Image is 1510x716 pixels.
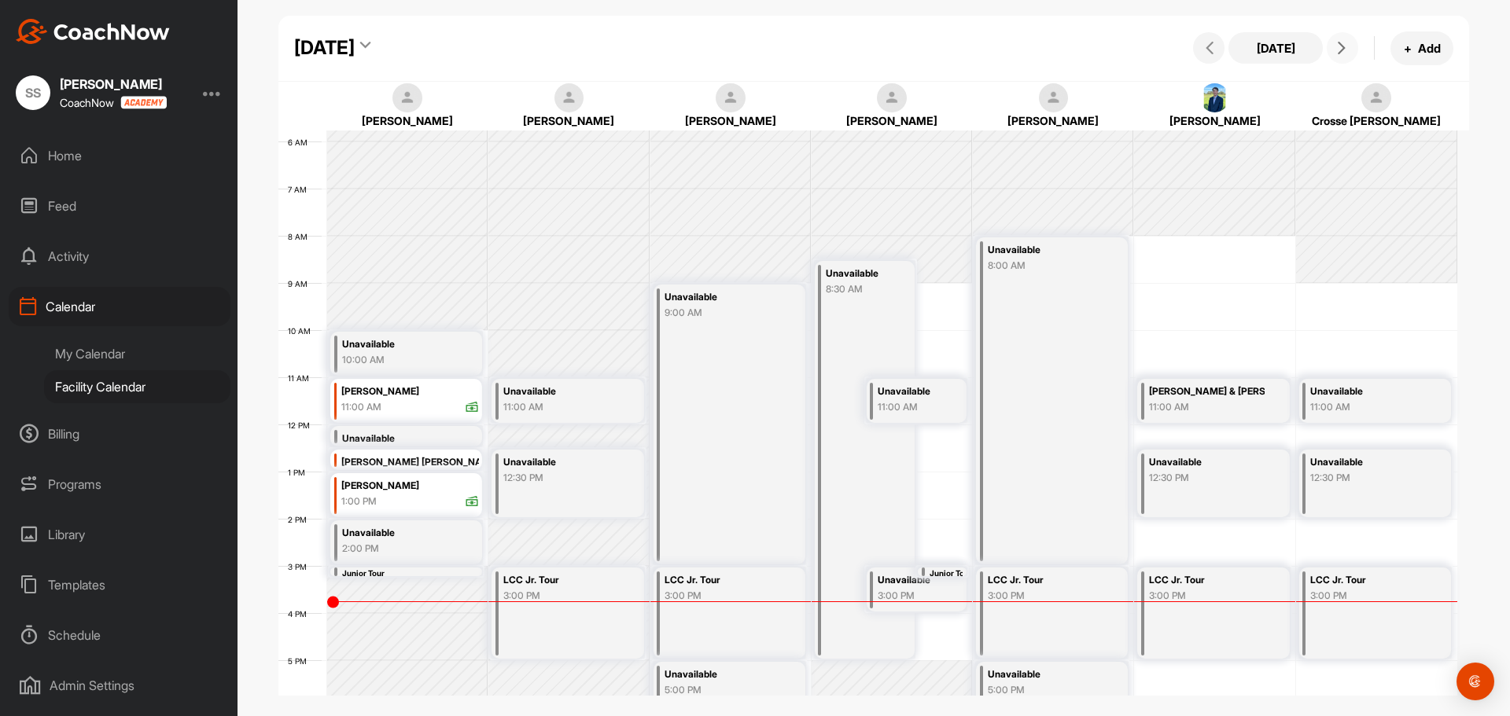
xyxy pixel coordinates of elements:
div: 12:30 PM [503,471,619,485]
div: 9:00 AM [665,306,780,320]
div: 1:00 PM [341,494,377,509]
div: [PERSON_NAME] [341,477,478,495]
div: Admin Settings [9,666,230,705]
div: Unavailable [503,453,619,472]
div: [DATE] [294,34,355,62]
img: square_default-ef6cabf814de5a2bf16c804365e32c732080f9872bdf737d349900a9daf73cf9.png [392,83,422,113]
img: square_c2a203cc4dd846f27c50a118220ad3ef.jpg [1200,83,1230,113]
img: square_default-ef6cabf814de5a2bf16c804365e32c732080f9872bdf737d349900a9daf73cf9.png [1361,83,1391,113]
div: 3:00 PM [503,589,619,603]
div: Unavailable [503,383,619,401]
div: Unavailable [988,666,1103,684]
div: 12:30 PM [1149,471,1265,485]
div: 3:00 PM [665,589,780,603]
div: 2:00 PM [342,542,458,556]
span: + [1404,40,1412,57]
div: Unavailable [342,430,458,448]
div: 1 PM [278,468,321,477]
div: Open Intercom Messenger [1457,663,1494,700]
div: 3:00 PM [1149,589,1265,603]
div: Home [9,136,230,175]
div: 11:00 AM [1310,400,1427,414]
div: 3:00 PM [1310,589,1427,603]
div: 10 AM [278,326,326,336]
div: Crosse [PERSON_NAME] [1310,112,1442,129]
div: 5 PM [278,656,322,666]
div: Junior Tour [930,567,963,579]
div: 3:00 PM [878,589,952,603]
div: Library [9,515,230,554]
div: [PERSON_NAME] [665,112,797,129]
div: 5:00 PM [665,683,780,697]
div: 3 PM [278,562,322,571]
div: 6 AM [278,138,323,147]
div: Feed [9,186,230,226]
div: Programs [9,464,230,504]
img: CoachNow [16,19,170,44]
div: LCC Jr. Tour [1149,571,1265,589]
img: square_default-ef6cabf814de5a2bf16c804365e32c732080f9872bdf737d349900a9daf73cf9.png [554,83,584,113]
div: [PERSON_NAME] [PERSON_NAME] [341,453,478,472]
div: [PERSON_NAME] [987,112,1119,129]
div: 2 PM [278,515,322,524]
div: My Calendar [44,337,230,370]
div: Facility Calendar [44,370,230,403]
div: Unavailable [878,383,952,401]
img: square_default-ef6cabf814de5a2bf16c804365e32c732080f9872bdf737d349900a9daf73cf9.png [716,83,746,113]
div: Billing [9,414,230,453]
div: 11:00 AM [878,400,952,414]
div: [PERSON_NAME] [341,383,478,401]
div: LCC Jr. Tour [1310,571,1427,589]
div: [PERSON_NAME] [503,112,635,129]
div: Activity [9,237,230,276]
div: 8:30 AM [826,282,900,296]
div: [PERSON_NAME] [60,78,167,90]
div: 12 PM [278,420,326,430]
div: [PERSON_NAME] & [PERSON_NAME] [1149,383,1265,401]
div: [PERSON_NAME] [1149,112,1281,129]
div: Unavailable [1310,453,1427,472]
div: [PERSON_NAME] [826,112,958,129]
div: Junior Tour [342,567,458,579]
div: 10:00 AM [342,353,458,367]
button: [DATE] [1228,32,1323,64]
div: Unavailable [988,241,1103,259]
div: 9 AM [278,279,323,288]
div: LCC Jr. Tour [503,571,619,589]
div: Schedule [9,615,230,655]
img: square_default-ef6cabf814de5a2bf16c804365e32c732080f9872bdf737d349900a9daf73cf9.png [877,83,907,113]
div: Calendar [9,287,230,326]
div: Unavailable [826,265,900,283]
div: 3:00 PM [988,589,1103,603]
div: Unavailable [665,666,780,684]
div: 12:30 PM [1310,471,1427,485]
img: CoachNow acadmey [120,96,167,109]
div: Unavailable [878,571,952,589]
div: SS [16,75,50,110]
div: 8 AM [278,232,323,241]
div: 8:00 AM [988,259,1103,273]
div: 5:00 PM [988,683,1103,697]
div: LCC Jr. Tour [665,571,780,589]
div: 11:00 AM [1149,400,1265,414]
div: CoachNow [60,96,167,109]
div: 7 AM [278,185,322,194]
div: Unavailable [1310,383,1427,401]
div: Unavailable [1149,453,1265,472]
div: LCC Jr. Tour [988,571,1103,589]
div: [PERSON_NAME] [341,112,473,129]
div: Templates [9,565,230,604]
div: 11:00 AM [503,400,619,414]
div: 11 AM [278,373,325,383]
div: Unavailable [342,524,458,542]
div: 4 PM [278,609,322,619]
img: square_default-ef6cabf814de5a2bf16c804365e32c732080f9872bdf737d349900a9daf73cf9.png [1039,83,1069,113]
div: 11:00 AM [341,400,381,414]
div: Unavailable [665,288,780,307]
div: Unavailable [342,336,458,354]
button: +Add [1390,31,1453,65]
